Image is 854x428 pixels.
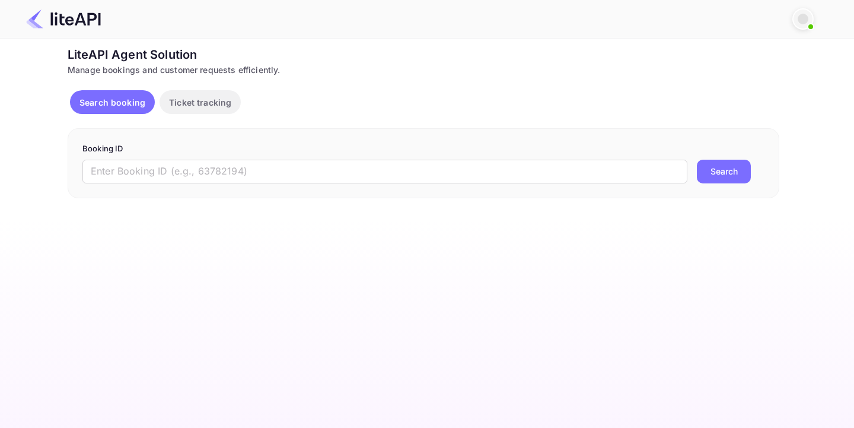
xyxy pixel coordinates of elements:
[169,96,231,109] p: Ticket tracking
[68,64,779,76] div: Manage bookings and customer requests efficiently.
[82,143,764,155] p: Booking ID
[79,96,145,109] p: Search booking
[26,9,101,28] img: LiteAPI Logo
[697,160,751,183] button: Search
[82,160,687,183] input: Enter Booking ID (e.g., 63782194)
[68,46,779,64] div: LiteAPI Agent Solution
